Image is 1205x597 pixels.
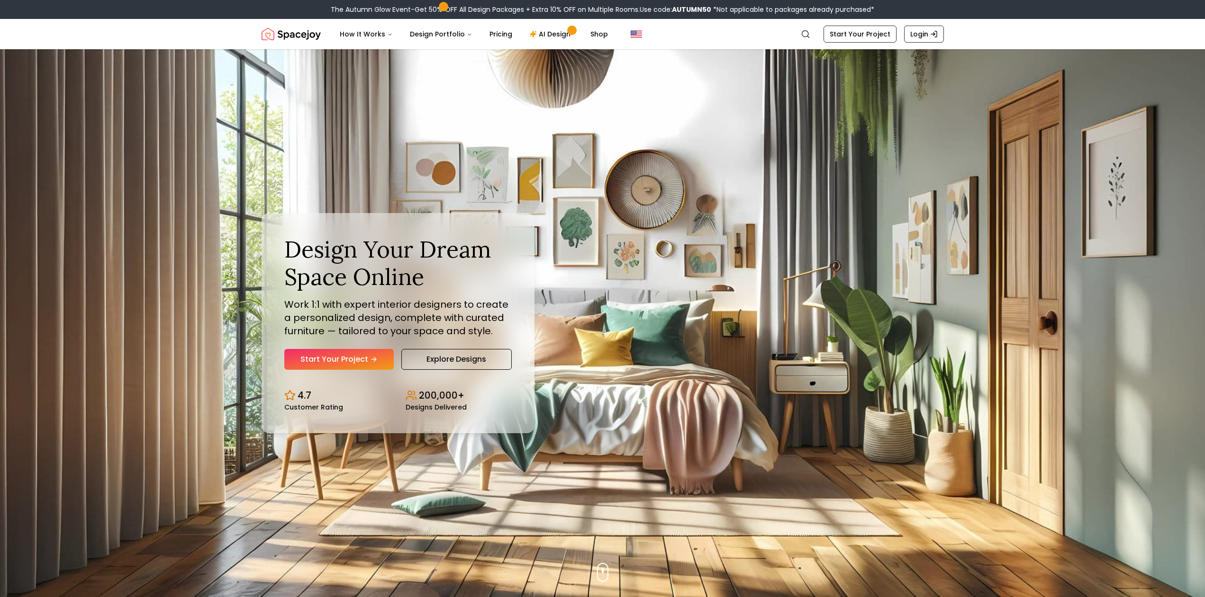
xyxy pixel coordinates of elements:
small: Customer Rating [284,404,343,410]
a: Login [904,26,944,43]
a: Explore Designs [401,349,512,370]
a: Pricing [482,25,520,44]
nav: Main [332,25,616,44]
h1: Design Your Dream Space Online [284,236,512,290]
span: *Not applicable to packages already purchased* [711,5,874,14]
img: Spacejoy Logo [262,25,321,44]
button: How It Works [332,25,400,44]
p: 4.7 [298,389,311,402]
p: 200,000+ [419,389,464,402]
div: Design stats [284,381,512,410]
b: AUTUMN50 [672,5,711,14]
small: Designs Delivered [406,404,467,410]
a: Start Your Project [824,26,897,43]
nav: Global [262,19,944,49]
span: Use code: [640,5,711,14]
button: Design Portfolio [402,25,480,44]
a: Start Your Project [284,349,394,370]
a: Spacejoy [262,25,321,44]
img: United States [631,28,642,40]
a: AI Design [522,25,581,44]
p: Work 1:1 with expert interior designers to create a personalized design, complete with curated fu... [284,298,512,338]
a: Shop [583,25,616,44]
div: The Autumn Glow Event-Get 50% OFF All Design Packages + Extra 10% OFF on Multiple Rooms. [331,5,874,14]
